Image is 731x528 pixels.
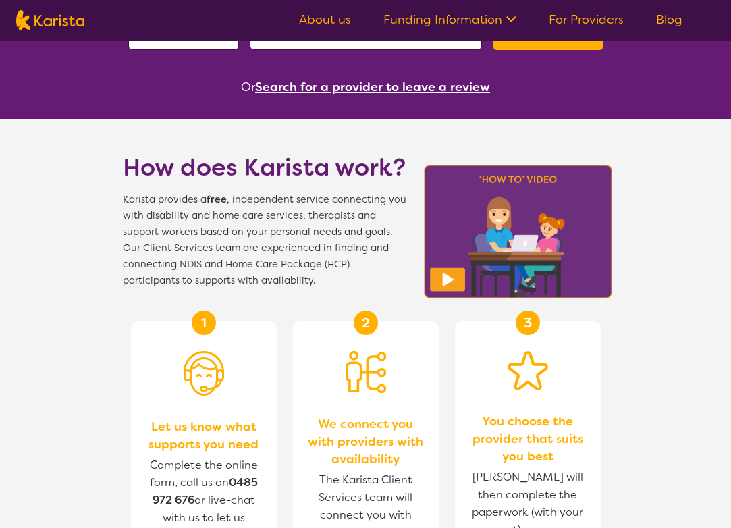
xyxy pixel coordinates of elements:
span: Or [241,77,255,97]
a: Blog [656,11,682,28]
span: Let us know what supports you need [144,418,263,453]
img: Star icon [508,351,548,390]
div: 1 [192,311,216,335]
a: Funding Information [383,11,516,28]
b: free [207,193,227,206]
img: Karista video [420,161,617,302]
img: Person being matched to services icon [346,351,386,393]
div: 3 [516,311,540,335]
a: For Providers [549,11,624,28]
h1: How does Karista work? [123,151,406,184]
a: About us [299,11,351,28]
div: 2 [354,311,378,335]
iframe: Chat Window [671,471,713,513]
span: We connect you with providers with availability [306,415,425,468]
button: Search for a provider to leave a review [255,77,490,97]
img: Karista logo [16,10,84,30]
span: Karista provides a , independent service connecting you with disability and home care services, t... [123,192,406,289]
span: You choose the provider that suits you best [468,413,587,465]
img: Person with headset icon [184,351,224,396]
